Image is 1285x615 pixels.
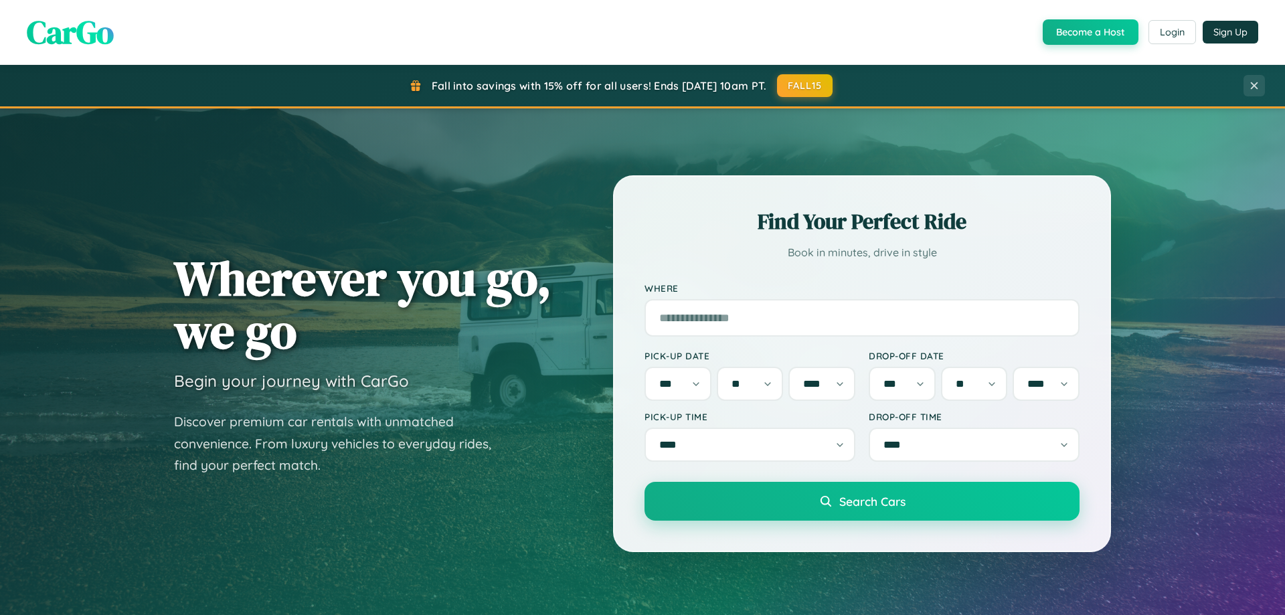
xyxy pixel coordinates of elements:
span: CarGo [27,10,114,54]
span: Search Cars [839,494,906,509]
button: Search Cars [645,482,1080,521]
p: Book in minutes, drive in style [645,243,1080,262]
h3: Begin your journey with CarGo [174,371,409,391]
button: Sign Up [1203,21,1258,43]
label: Drop-off Date [869,350,1080,361]
button: Login [1148,20,1196,44]
h1: Wherever you go, we go [174,252,551,357]
button: FALL15 [777,74,833,97]
span: Fall into savings with 15% off for all users! Ends [DATE] 10am PT. [432,79,767,92]
label: Pick-up Time [645,411,855,422]
p: Discover premium car rentals with unmatched convenience. From luxury vehicles to everyday rides, ... [174,411,509,476]
h2: Find Your Perfect Ride [645,207,1080,236]
button: Become a Host [1043,19,1138,45]
label: Drop-off Time [869,411,1080,422]
label: Where [645,282,1080,294]
label: Pick-up Date [645,350,855,361]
